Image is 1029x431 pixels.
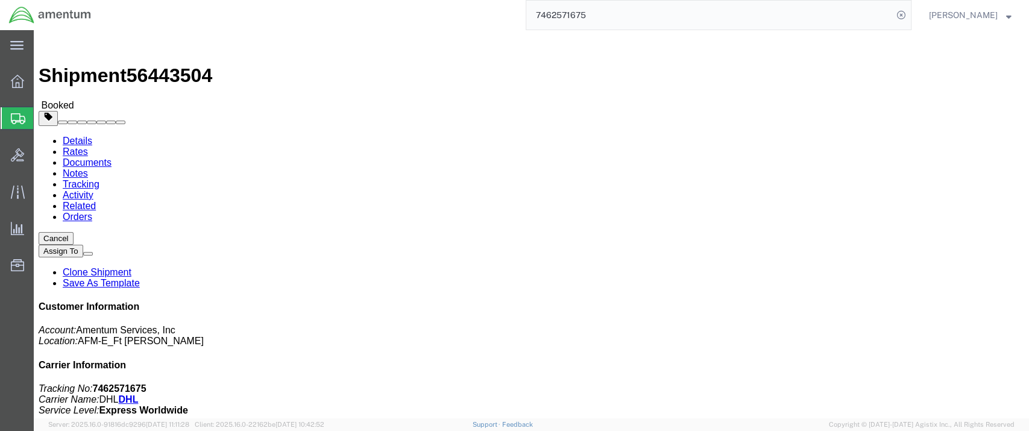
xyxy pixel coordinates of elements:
input: Search for shipment number, reference number [526,1,893,30]
span: Copyright © [DATE]-[DATE] Agistix Inc., All Rights Reserved [829,420,1015,430]
img: logo [8,6,92,24]
span: Server: 2025.16.0-91816dc9296 [48,421,189,428]
span: Client: 2025.16.0-22162be [195,421,324,428]
iframe: FS Legacy Container [34,30,1029,418]
span: Sammuel Ball [929,8,998,22]
a: Feedback [502,421,533,428]
span: [DATE] 11:11:28 [146,421,189,428]
a: Support [472,421,502,428]
span: [DATE] 10:42:52 [275,421,324,428]
button: [PERSON_NAME] [928,8,1012,22]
